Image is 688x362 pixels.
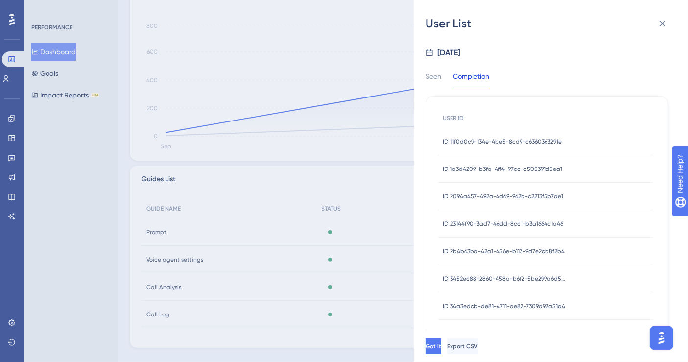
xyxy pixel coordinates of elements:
div: User List [426,16,676,31]
span: ID 11f0d0c9-134e-4be5-8cd9-c6360363291e [443,138,562,145]
span: Export CSV [447,342,478,350]
div: [DATE] [437,47,460,59]
span: ID 23144f90-3ad7-46dd-8cc1-b3a1664c1a46 [443,220,563,228]
button: Export CSV [447,338,478,354]
div: Completion [453,71,489,88]
button: Got it [426,338,441,354]
span: ID 2094a457-492a-4d69-962b-c2213f5b7ae1 [443,193,563,200]
span: ID 3452ec88-2860-458a-b6f2-5be299a6d5f5 [443,275,565,283]
span: ID 34a3edcb-de81-4711-ae82-7309a92a51a4 [443,302,565,310]
span: Need Help? [23,2,61,14]
div: Seen [426,71,441,88]
span: ID 480f0493-d240-4eac-af43-ad450c48aa96 [443,330,565,338]
span: USER ID [443,114,464,122]
iframe: UserGuiding AI Assistant Launcher [647,323,676,353]
span: ID 1a3d4209-b3fa-4ff4-97cc-c505391d5ea1 [443,165,562,173]
span: Got it [426,342,441,350]
span: ID 2b4b63ba-42a1-456e-b113-9d7e2cb8f2b4 [443,247,565,255]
